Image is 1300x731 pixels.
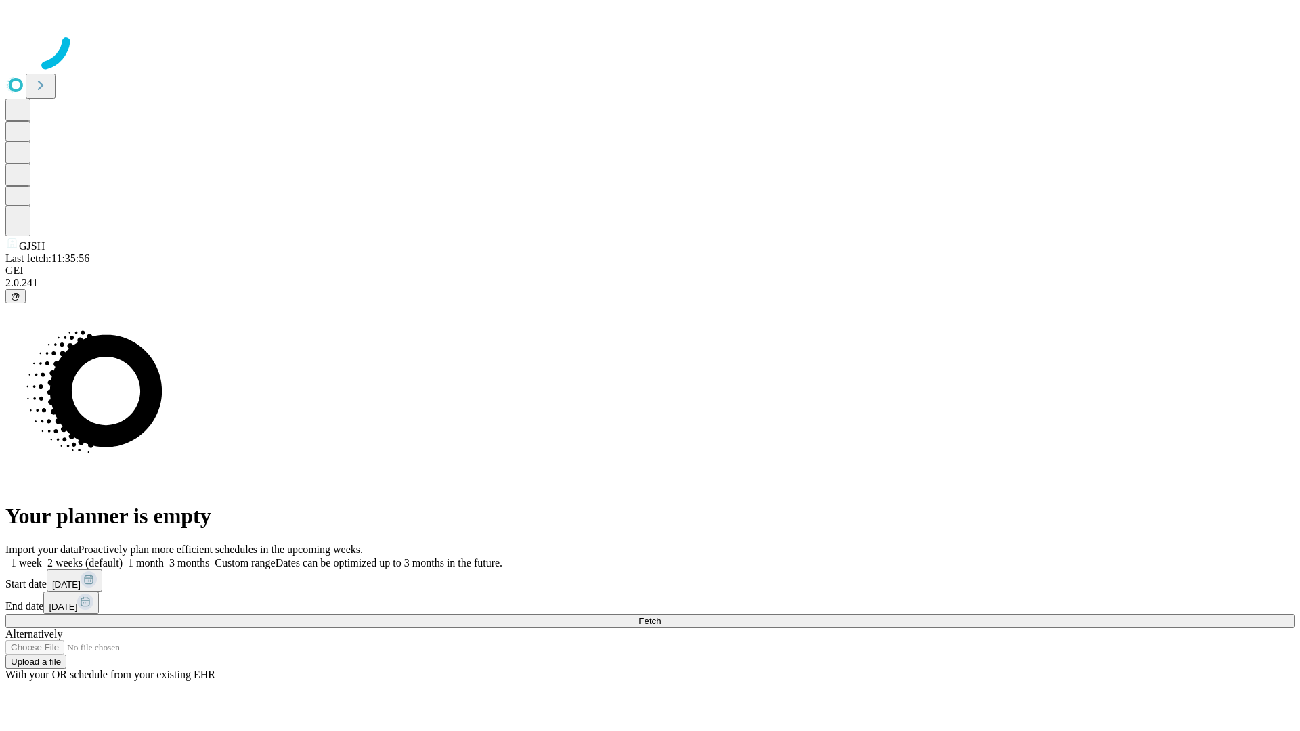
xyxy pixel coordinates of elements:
[5,669,215,680] span: With your OR schedule from your existing EHR
[5,277,1295,289] div: 2.0.241
[49,602,77,612] span: [DATE]
[79,544,363,555] span: Proactively plan more efficient schedules in the upcoming weeks.
[5,569,1295,592] div: Start date
[11,291,20,301] span: @
[5,504,1295,529] h1: Your planner is empty
[5,544,79,555] span: Import your data
[52,579,81,590] span: [DATE]
[5,289,26,303] button: @
[5,252,89,264] span: Last fetch: 11:35:56
[19,240,45,252] span: GJSH
[5,592,1295,614] div: End date
[5,655,66,669] button: Upload a file
[47,569,102,592] button: [DATE]
[276,557,502,569] span: Dates can be optimized up to 3 months in the future.
[128,557,164,569] span: 1 month
[5,265,1295,277] div: GEI
[43,592,99,614] button: [DATE]
[638,616,661,626] span: Fetch
[169,557,209,569] span: 3 months
[5,614,1295,628] button: Fetch
[215,557,275,569] span: Custom range
[5,628,62,640] span: Alternatively
[11,557,42,569] span: 1 week
[47,557,123,569] span: 2 weeks (default)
